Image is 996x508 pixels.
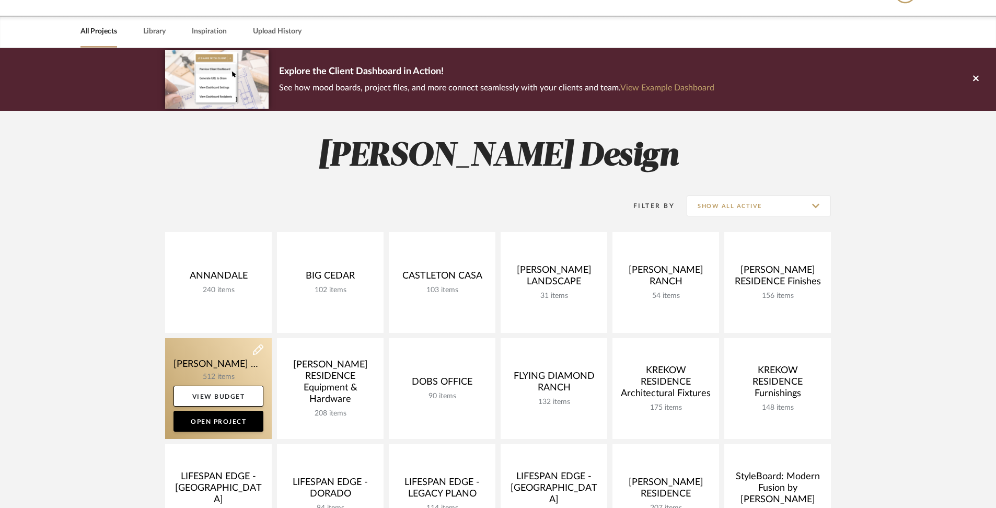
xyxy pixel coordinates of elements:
[80,25,117,39] a: All Projects
[165,50,269,108] img: d5d033c5-7b12-40c2-a960-1ecee1989c38.png
[621,477,711,504] div: [PERSON_NAME] RESIDENCE
[509,398,599,407] div: 132 items
[397,392,487,401] div: 90 items
[733,292,823,301] div: 156 items
[173,270,263,286] div: ANNANDALE
[192,25,227,39] a: Inspiration
[397,270,487,286] div: CASTLETON CASA
[285,477,375,504] div: LIFESPAN EDGE - DORADO
[285,359,375,409] div: [PERSON_NAME] RESIDENCE Equipment & Hardware
[279,80,714,95] p: See how mood boards, project files, and more connect seamlessly with your clients and team.
[143,25,166,39] a: Library
[733,365,823,403] div: KREKOW RESIDENCE Furnishings
[509,371,599,398] div: FLYING DIAMOND RANCH
[397,477,487,504] div: LIFESPAN EDGE - LEGACY PLANO
[733,264,823,292] div: [PERSON_NAME] RESIDENCE Finishes
[621,292,711,301] div: 54 items
[173,411,263,432] a: Open Project
[620,84,714,92] a: View Example Dashboard
[285,270,375,286] div: BIG CEDAR
[621,365,711,403] div: KREKOW RESIDENCE Architectural Fixtures
[509,264,599,292] div: [PERSON_NAME] LANDSCAPE
[173,386,263,407] a: View Budget
[397,286,487,295] div: 103 items
[253,25,302,39] a: Upload History
[621,403,711,412] div: 175 items
[279,64,714,80] p: Explore the Client Dashboard in Action!
[621,264,711,292] div: [PERSON_NAME] RANCH
[509,292,599,301] div: 31 items
[285,409,375,418] div: 208 items
[620,201,675,211] div: Filter By
[285,286,375,295] div: 102 items
[173,286,263,295] div: 240 items
[122,137,874,176] h2: [PERSON_NAME] Design
[397,376,487,392] div: DOBS OFFICE
[733,403,823,412] div: 148 items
